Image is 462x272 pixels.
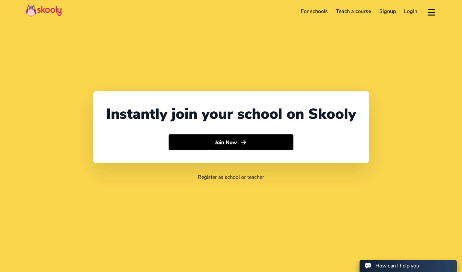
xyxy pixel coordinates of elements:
button: menu outline [427,6,436,17]
a: Login [400,6,422,17]
div: Instantly join your school on Skooly [106,104,356,124]
a: Signup [375,6,400,17]
a: For schools [297,6,332,17]
button: Join Nowarrow forward outline [169,134,293,151]
img: Skooly [26,4,62,17]
ion-icon: arrow forward outline [240,139,247,146]
a: Register as school or teacher [198,174,264,181]
a: Teach a course [332,6,375,17]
